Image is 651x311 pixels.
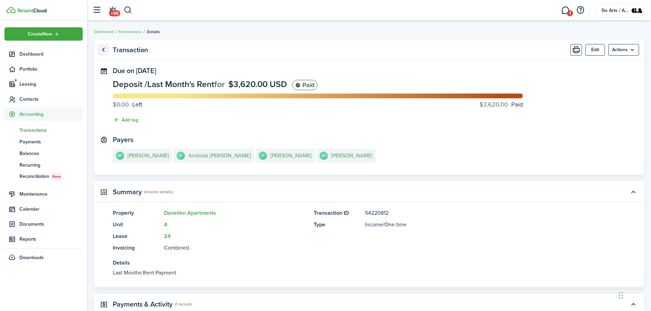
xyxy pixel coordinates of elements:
avatar-text: JF [259,152,267,160]
img: TenantCloud [6,7,16,13]
span: Deposit / Last Month's Rent [113,78,214,90]
a: Messaging [559,2,572,19]
button: Open sidebar [90,4,103,17]
panel-main-title: Lease [113,232,161,240]
panel-main-title: Invoicing [113,244,161,252]
a: Reports [4,232,83,246]
panel-main-description: Last Months Rent Payment [113,269,605,277]
span: for [214,78,225,90]
span: Maintenance [19,190,83,198]
panel-main-title: Unit [113,221,161,229]
span: Accounting [19,111,83,118]
span: 1 [567,10,573,16]
a: Donellen Apartments [164,209,216,217]
a: 24 [164,232,171,240]
avatar-text: AL [177,152,185,160]
panel-main-title: Transaction ID [314,209,362,217]
progress-caption-label-value: $0.00 [113,100,129,109]
a: BH[PERSON_NAME] [113,149,172,163]
e-details-info-title: [PERSON_NAME] [127,153,169,159]
panel-main-title: Payers [113,136,133,144]
panel-main-title: Property [113,209,161,217]
span: Due on [DATE] [113,66,156,76]
span: $3,620.00 USD [228,78,287,90]
span: Downloads [19,254,44,261]
span: Reconciliation [19,173,83,180]
a: Recurring [4,159,83,171]
button: Add tag [113,116,138,124]
span: Contacts [19,96,83,103]
span: New [52,173,61,180]
a: JF[PERSON_NAME] [256,149,315,163]
span: Reports [19,236,83,243]
span: Calendar [19,206,83,213]
a: Transactions [4,124,83,136]
span: One time [384,221,407,228]
button: Search [124,4,132,16]
span: Documents [19,221,83,228]
button: Open menu [4,27,83,41]
span: Portfolio [19,66,83,73]
button: Toggle accordion [627,186,639,198]
panel-main-title: Details [113,259,605,267]
span: Leasing [19,81,83,88]
button: Open resource center [574,4,586,16]
status: Paid [292,80,317,90]
button: Print [570,44,582,56]
a: Balances [4,147,83,159]
a: Dashboard [4,47,83,61]
panel-main-title: Type [314,221,362,229]
progress-caption-label: Paid [479,100,523,109]
a: ALAmbidai [PERSON_NAME] [174,149,254,163]
avatar-text: BH [116,152,124,160]
panel-main-subtitle: (1 record) [175,301,191,307]
panel-main-title: Payments & Activity [113,300,173,308]
panel-main-description: 54220812 [365,209,605,217]
menu-btn: Actions [608,44,639,56]
span: Payments [19,138,83,145]
e-details-info-title: [PERSON_NAME] [331,153,372,159]
a: Transactions [118,29,141,35]
span: Transactions [19,127,83,134]
panel-main-subtitle: (Invoice details) [144,189,173,195]
button: Edit [585,44,605,56]
span: Balances [19,150,83,157]
a: Payments [4,136,83,147]
a: Go back [97,44,109,56]
iframe: Chat Widget [617,278,651,311]
span: Create New [28,32,52,37]
span: Six Arts / ADCo Properties / City Partners / [601,8,629,13]
a: ReconciliationNew [4,171,83,182]
img: Six Arts / ADCo Properties / City Partners / [632,5,642,16]
span: Details [147,29,160,35]
span: Recurring [19,161,83,169]
span: +99 [109,10,120,16]
panel-main-title: Summary [113,188,142,196]
avatar-text: AR [320,152,328,160]
e-details-info-title: Ambidai [PERSON_NAME] [188,153,251,159]
button: Open menu [608,44,639,56]
a: Dashboard [94,29,114,35]
img: TenantCloud [17,9,46,13]
panel-main-description: / [365,221,605,229]
e-details-info-title: [PERSON_NAME] [270,153,312,159]
panel-main-description: Combined [164,244,307,252]
span: Dashboard [19,51,83,58]
progress-caption-label-value: $3,620.00 [479,100,508,109]
div: Drag [619,285,623,306]
a: 4 [164,221,167,228]
progress-caption-label: Left [113,100,142,109]
span: Income [365,221,383,228]
a: Notifications [106,2,119,19]
panel-main-body: Toggle accordion [94,209,644,287]
a: AR[PERSON_NAME] [316,149,376,163]
panel-main-title: Transaction [113,46,148,54]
